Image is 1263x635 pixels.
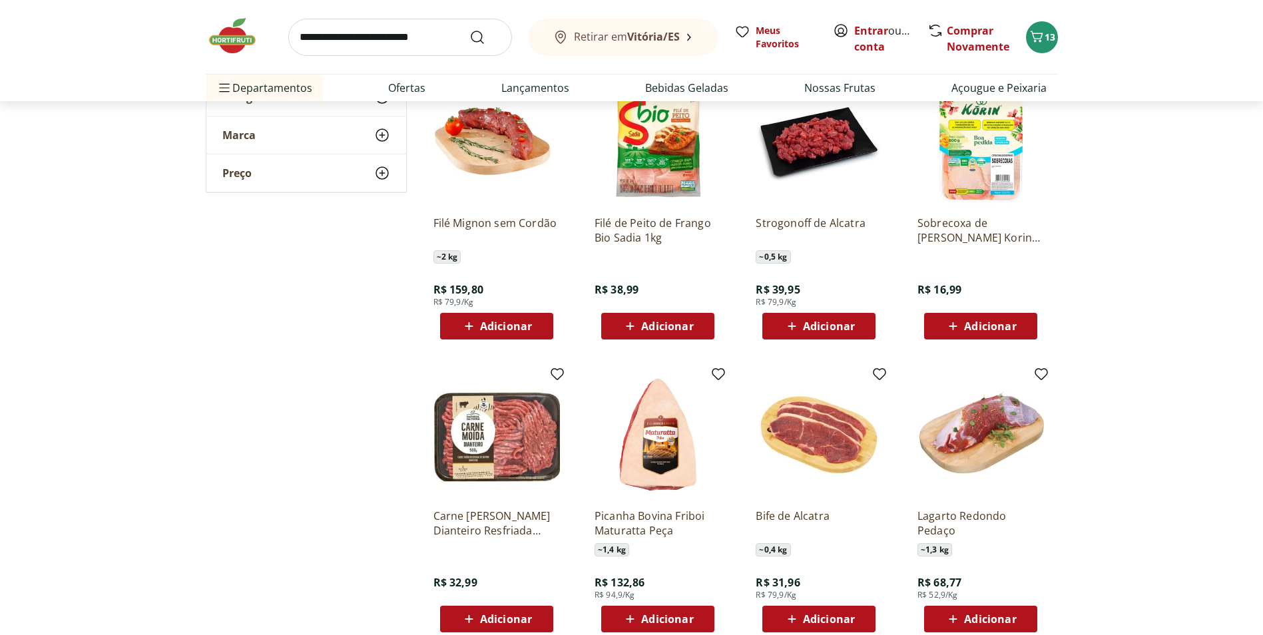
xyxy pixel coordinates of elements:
[595,590,635,600] span: R$ 94,9/Kg
[433,250,461,264] span: ~ 2 kg
[917,590,958,600] span: R$ 52,9/Kg
[924,313,1037,339] button: Adicionar
[595,216,721,245] a: Filé de Peito de Frango Bio Sadia 1kg
[433,216,560,245] a: Filé Mignon sem Cordão
[440,606,553,632] button: Adicionar
[480,321,532,331] span: Adicionar
[528,19,718,56] button: Retirar emVitória/ES
[433,79,560,205] img: Filé Mignon sem Cordão
[601,606,714,632] button: Adicionar
[762,606,876,632] button: Adicionar
[756,590,796,600] span: R$ 79,9/Kg
[964,614,1016,624] span: Adicionar
[469,29,501,45] button: Submit Search
[1026,21,1058,53] button: Carrinho
[803,614,855,624] span: Adicionar
[756,24,817,51] span: Meus Favoritos
[756,79,882,205] img: Strogonoff de Alcatra
[756,371,882,498] img: Bife de Alcatra
[1045,31,1055,43] span: 13
[756,216,882,245] a: Strogonoff de Alcatra
[388,80,425,96] a: Ofertas
[595,575,644,590] span: R$ 132,86
[756,575,800,590] span: R$ 31,96
[216,72,232,104] button: Menu
[641,321,693,331] span: Adicionar
[206,16,272,56] img: Hortifruti
[480,614,532,624] span: Adicionar
[206,116,406,154] button: Marca
[951,80,1047,96] a: Açougue e Peixaria
[601,313,714,339] button: Adicionar
[854,23,927,54] a: Criar conta
[433,509,560,538] a: Carne [PERSON_NAME] Dianteiro Resfriada Natural da Terra 500g
[924,606,1037,632] button: Adicionar
[854,23,913,55] span: ou
[917,216,1044,245] a: Sobrecoxa de [PERSON_NAME] Korin 600g
[917,575,961,590] span: R$ 68,77
[595,79,721,205] img: Filé de Peito de Frango Bio Sadia 1kg
[433,297,474,308] span: R$ 79,9/Kg
[433,282,483,297] span: R$ 159,80
[216,72,312,104] span: Departamentos
[222,128,256,142] span: Marca
[288,19,512,56] input: search
[917,371,1044,498] img: Lagarto Redondo Pedaço
[756,543,790,556] span: ~ 0,4 kg
[641,614,693,624] span: Adicionar
[574,31,680,43] span: Retirar em
[756,282,800,297] span: R$ 39,95
[917,282,961,297] span: R$ 16,99
[595,282,638,297] span: R$ 38,99
[947,23,1009,54] a: Comprar Novamente
[433,371,560,498] img: Carne Moída Bovina Dianteiro Resfriada Natural da Terra 500g
[756,297,796,308] span: R$ 79,9/Kg
[645,80,728,96] a: Bebidas Geladas
[756,250,790,264] span: ~ 0,5 kg
[917,509,1044,538] a: Lagarto Redondo Pedaço
[804,80,876,96] a: Nossas Frutas
[433,575,477,590] span: R$ 32,99
[917,543,952,556] span: ~ 1,3 kg
[854,23,888,38] a: Entrar
[501,80,569,96] a: Lançamentos
[627,29,680,44] b: Vitória/ES
[595,543,629,556] span: ~ 1,4 kg
[222,166,252,180] span: Preço
[762,313,876,339] button: Adicionar
[440,313,553,339] button: Adicionar
[595,509,721,538] a: Picanha Bovina Friboi Maturatta Peça
[734,24,817,51] a: Meus Favoritos
[756,509,882,538] a: Bife de Alcatra
[917,79,1044,205] img: Sobrecoxa de Frango Congelada Korin 600g
[206,154,406,192] button: Preço
[964,321,1016,331] span: Adicionar
[803,321,855,331] span: Adicionar
[595,371,721,498] img: Picanha Bovina Friboi Maturatta Peça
